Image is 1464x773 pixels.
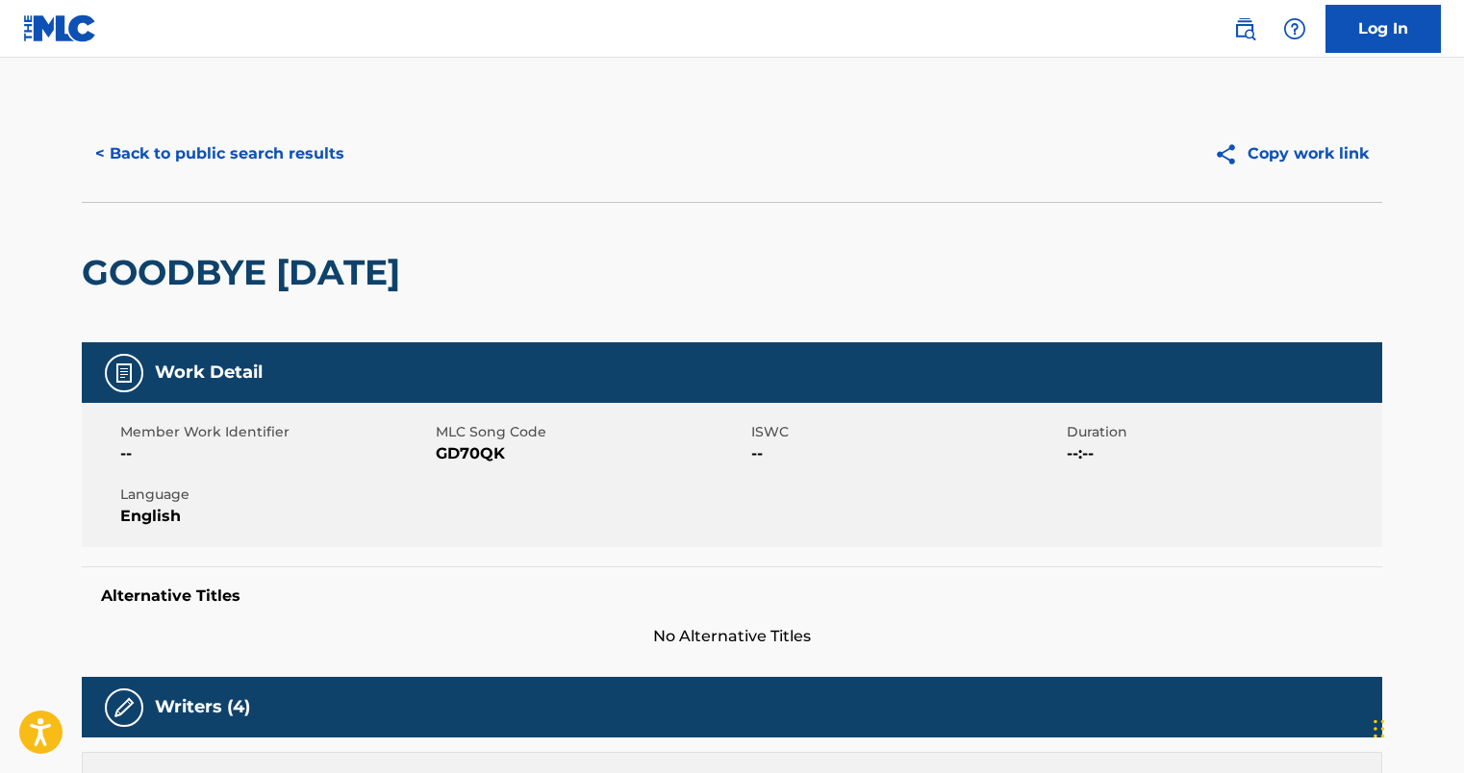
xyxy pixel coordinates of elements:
[120,485,431,505] span: Language
[1067,442,1377,465] span: --:--
[120,505,431,528] span: English
[1200,130,1382,178] button: Copy work link
[751,442,1062,465] span: --
[113,696,136,719] img: Writers
[1275,10,1314,48] div: Help
[1233,17,1256,40] img: search
[1374,700,1385,758] div: Drag
[436,442,746,465] span: GD70QK
[1225,10,1264,48] a: Public Search
[120,442,431,465] span: --
[82,130,358,178] button: < Back to public search results
[82,625,1382,648] span: No Alternative Titles
[155,362,263,384] h5: Work Detail
[436,422,746,442] span: MLC Song Code
[1067,422,1377,442] span: Duration
[23,14,97,42] img: MLC Logo
[751,422,1062,442] span: ISWC
[1325,5,1441,53] a: Log In
[1283,17,1306,40] img: help
[1214,142,1248,166] img: Copy work link
[155,696,250,718] h5: Writers (4)
[120,422,431,442] span: Member Work Identifier
[1368,681,1464,773] iframe: Chat Widget
[101,586,1363,606] h5: Alternative Titles
[113,362,136,385] img: Work Detail
[82,251,410,294] h2: GOODBYE [DATE]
